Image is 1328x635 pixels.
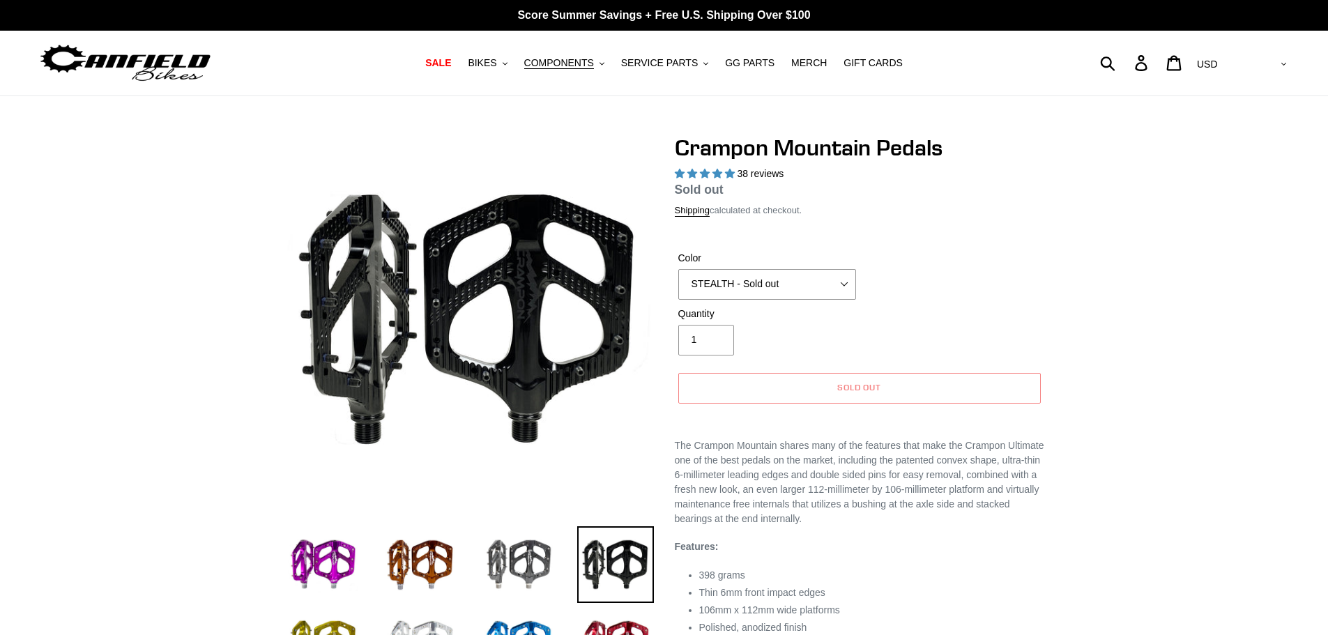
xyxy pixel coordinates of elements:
strong: Features: [675,541,719,552]
img: Load image into Gallery viewer, grey [480,526,556,603]
img: Load image into Gallery viewer, purple [284,526,361,603]
li: 398 grams [699,568,1044,583]
button: BIKES [461,54,514,72]
div: calculated at checkout. [675,204,1044,217]
button: Sold out [678,373,1041,404]
span: Sold out [837,382,882,392]
span: MERCH [791,57,827,69]
button: SERVICE PARTS [614,54,715,72]
button: COMPONENTS [517,54,611,72]
label: Color [678,251,856,266]
span: GIFT CARDS [844,57,903,69]
span: SALE [425,57,451,69]
span: SERVICE PARTS [621,57,698,69]
span: 38 reviews [737,168,784,179]
span: GG PARTS [725,57,774,69]
a: MERCH [784,54,834,72]
img: Load image into Gallery viewer, bronze [382,526,459,603]
li: Polished, anodized finish [699,620,1044,635]
label: Quantity [678,307,856,321]
img: Canfield Bikes [38,41,213,85]
span: COMPONENTS [524,57,594,69]
li: Thin 6mm front impact edges [699,586,1044,600]
a: GIFT CARDS [837,54,910,72]
span: 4.97 stars [675,168,738,179]
img: Load image into Gallery viewer, stealth [577,526,654,603]
span: Sold out [675,183,724,197]
h1: Crampon Mountain Pedals [675,135,1044,161]
a: Shipping [675,205,710,217]
a: SALE [418,54,458,72]
span: BIKES [468,57,496,69]
p: The Crampon Mountain shares many of the features that make the Crampon Ultimate one of the best p... [675,438,1044,526]
li: 106mm x 112mm wide platforms [699,603,1044,618]
input: Search [1108,47,1143,78]
a: GG PARTS [718,54,781,72]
